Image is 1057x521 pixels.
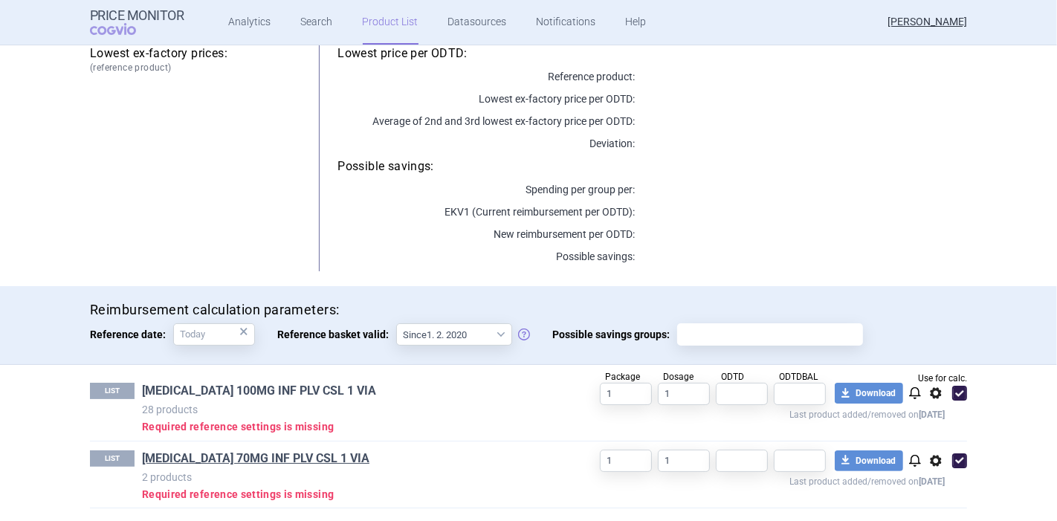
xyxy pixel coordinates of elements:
[90,383,135,399] p: LIST
[337,45,967,62] h5: Lowest price per ODTD:
[173,323,255,346] input: Reference date:×
[663,372,694,382] span: Dosage
[90,23,157,35] span: COGVIO
[337,204,635,219] p: EKV1 (Current reimbursement per ODTD):
[337,69,635,84] p: Reference product:
[337,136,635,151] p: Deviation:
[90,45,300,74] h5: Lowest ex-factory prices:
[918,374,967,383] span: Use for calc.
[919,410,945,420] strong: [DATE]
[90,62,300,74] span: (reference product)
[239,323,248,340] div: ×
[90,450,135,467] p: LIST
[835,450,903,471] button: Download
[337,227,635,242] p: New reimbursement per ODTD:
[142,450,369,467] a: [MEDICAL_DATA] 70MG INF PLV CSL 1 VIA
[337,158,967,175] h5: Possible savings:
[555,473,945,487] p: Last product added/removed on
[721,372,744,382] span: ODTD
[552,323,677,346] span: Possible savings groups:
[142,420,555,434] p: Required reference settings is missing
[605,372,640,382] span: Package
[919,476,945,487] strong: [DATE]
[90,301,967,320] h4: Reimbursement calculation parameters:
[142,488,555,502] p: Required reference settings is missing
[555,406,945,420] p: Last product added/removed on
[277,323,396,346] span: Reference basket valid:
[142,383,555,402] h1: BLENREP 100MG INF PLV CSL 1 VIA
[396,323,512,346] select: Reference basket valid:
[835,383,903,404] button: Download
[90,8,184,23] strong: Price Monitor
[337,91,635,106] p: Lowest ex-factory price per ODTD:
[142,450,555,470] h1: BLENREP 70MG INF PLV CSL 1 VIA
[90,323,173,346] span: Reference date:
[682,325,858,344] input: Possible savings groups:
[142,383,376,399] a: [MEDICAL_DATA] 100MG INF PLV CSL 1 VIA
[337,249,635,264] p: Possible savings:
[337,114,635,129] p: Average of 2nd and 3rd lowest ex-factory price per ODTD:
[779,372,818,382] span: ODTDBAL
[337,182,635,197] p: Spending per group per :
[142,470,555,485] p: 2 products
[142,402,555,417] p: 28 products
[90,8,184,36] a: Price MonitorCOGVIO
